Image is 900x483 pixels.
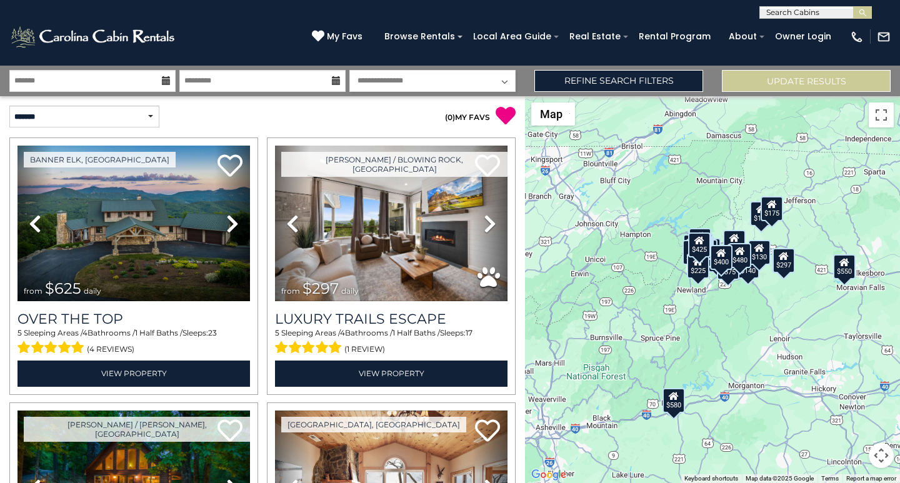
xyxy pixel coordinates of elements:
[9,24,178,49] img: White-1-2.png
[87,341,134,357] span: (4 reviews)
[208,328,217,337] span: 23
[846,475,896,482] a: Report a map error
[135,328,182,337] span: 1 Half Baths /
[84,286,101,296] span: daily
[869,443,894,468] button: Map camera controls
[632,27,717,46] a: Rental Program
[869,102,894,127] button: Toggle fullscreen view
[302,279,339,297] span: $297
[275,361,507,386] a: View Property
[466,328,472,337] span: 17
[737,253,759,278] div: $140
[723,230,746,255] div: $349
[750,201,772,226] div: $175
[710,244,732,269] div: $400
[528,467,569,483] img: Google
[281,286,300,296] span: from
[534,70,703,92] a: Refine Search Filters
[341,286,359,296] span: daily
[467,27,557,46] a: Local Area Guide
[821,475,839,482] a: Terms
[682,239,705,264] div: $230
[722,27,763,46] a: About
[45,279,81,297] span: $625
[689,227,711,252] div: $125
[746,475,814,482] span: Map data ©2025 Google
[275,311,507,327] a: Luxury Trails Escape
[340,328,345,337] span: 4
[275,146,507,301] img: thumbnail_168695581.jpeg
[688,232,711,257] div: $425
[761,196,783,221] div: $175
[217,153,242,180] a: Add to favorites
[684,474,738,483] button: Keyboard shortcuts
[662,387,685,412] div: $580
[17,311,250,327] a: Over The Top
[17,361,250,386] a: View Property
[531,102,575,126] button: Change map style
[281,417,466,432] a: [GEOGRAPHIC_DATA], [GEOGRAPHIC_DATA]
[722,70,891,92] button: Update Results
[82,328,87,337] span: 4
[281,152,507,177] a: [PERSON_NAME] / Blowing Rock, [GEOGRAPHIC_DATA]
[563,27,627,46] a: Real Estate
[850,30,864,44] img: phone-regular-white.png
[344,341,385,357] span: (1 review)
[275,327,507,357] div: Sleeping Areas / Bathrooms / Sleeps:
[729,242,751,267] div: $480
[392,328,440,337] span: 1 Half Baths /
[528,467,569,483] a: Open this area in Google Maps (opens a new window)
[748,240,771,265] div: $130
[327,30,362,43] span: My Favs
[475,418,500,445] a: Add to favorites
[447,112,452,122] span: 0
[17,328,22,337] span: 5
[445,112,490,122] a: (0)MY FAVS
[275,328,279,337] span: 5
[769,27,837,46] a: Owner Login
[24,286,42,296] span: from
[17,146,250,301] img: thumbnail_167153549.jpeg
[717,254,739,279] div: $375
[833,254,856,279] div: $550
[312,30,366,44] a: My Favs
[24,152,176,167] a: Banner Elk, [GEOGRAPHIC_DATA]
[24,417,250,442] a: [PERSON_NAME] / [PERSON_NAME], [GEOGRAPHIC_DATA]
[378,27,461,46] a: Browse Rentals
[687,254,709,279] div: $225
[772,248,795,273] div: $297
[540,107,562,121] span: Map
[17,327,250,357] div: Sleeping Areas / Bathrooms / Sleeps:
[877,30,891,44] img: mail-regular-white.png
[445,112,455,122] span: ( )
